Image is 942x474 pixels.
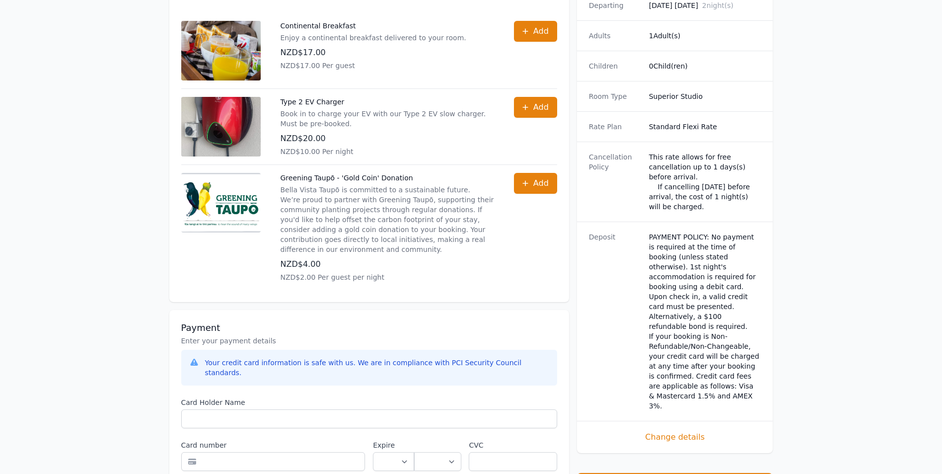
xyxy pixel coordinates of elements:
[514,173,557,194] button: Add
[281,47,466,59] p: NZD$17.00
[589,232,641,411] dt: Deposit
[181,21,261,80] img: Continental Breakfast
[281,272,494,282] p: NZD$2.00 Per guest per night
[181,97,261,157] img: Type 2 EV Charger
[589,31,641,41] dt: Adults
[281,147,494,157] p: NZD$10.00 Per night
[649,232,761,411] dd: PAYMENT POLICY: No payment is required at the time of booking (unless stated otherwise). 1st nigh...
[649,0,761,10] dd: [DATE] [DATE]
[181,397,557,407] label: Card Holder Name
[589,122,641,132] dt: Rate Plan
[281,133,494,145] p: NZD$20.00
[469,440,557,450] label: CVC
[589,91,641,101] dt: Room Type
[281,33,466,43] p: Enjoy a continental breakfast delivered to your room.
[533,25,549,37] span: Add
[281,97,494,107] p: Type 2 EV Charger
[514,21,557,42] button: Add
[649,152,761,212] div: This rate allows for free cancellation up to 1 days(s) before arrival. If cancelling [DATE] befor...
[589,431,761,443] span: Change details
[281,173,494,183] p: Greening Taupō - 'Gold Coin' Donation
[702,1,733,9] span: 2 night(s)
[281,21,466,31] p: Continental Breakfast
[649,31,761,41] dd: 1 Adult(s)
[649,61,761,71] dd: 0 Child(ren)
[205,358,549,378] div: Your credit card information is safe with us. We are in compliance with PCI Security Council stan...
[533,177,549,189] span: Add
[649,91,761,101] dd: Superior Studio
[181,173,261,233] img: Greening Taupō - 'Gold Coin' Donation
[181,440,365,450] label: Card number
[589,0,641,10] dt: Departing
[649,122,761,132] dd: Standard Flexi Rate
[373,440,414,450] label: Expire
[589,152,641,212] dt: Cancellation Policy
[281,258,494,270] p: NZD$4.00
[281,185,494,254] p: Bella Vista Taupō is committed to a sustainable future. We’re proud to partner with Greening Taup...
[281,109,494,129] p: Book in to charge your EV with our Type 2 EV slow charger. Must be pre-booked.
[414,440,461,450] label: .
[533,101,549,113] span: Add
[181,322,557,334] h3: Payment
[589,61,641,71] dt: Children
[281,61,466,71] p: NZD$17.00 Per guest
[514,97,557,118] button: Add
[181,336,557,346] p: Enter your payment details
